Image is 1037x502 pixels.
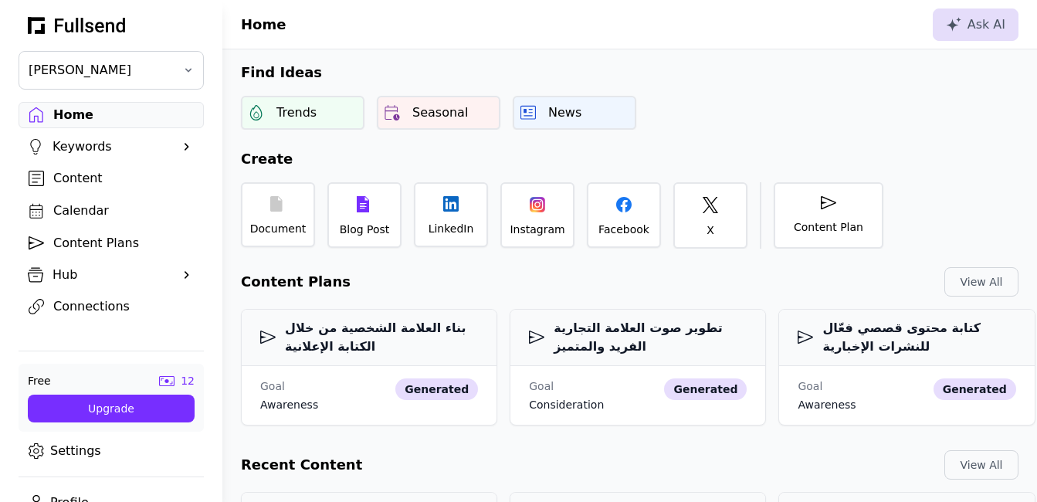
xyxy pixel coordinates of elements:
div: generated [395,378,478,400]
div: View All [957,457,1005,473]
h1: Home [241,14,286,36]
div: News [548,103,581,122]
div: Calendar [53,202,194,220]
div: Ask AI [946,15,1005,34]
div: Hub [53,266,170,284]
a: Content Plans [19,230,204,256]
div: awareness [260,397,318,412]
a: Content [19,165,204,192]
div: Upgrade [40,401,182,416]
div: Seasonal [412,103,468,122]
h2: Create [222,148,1037,170]
div: Content Plan [794,219,863,235]
div: View All [957,274,1005,290]
div: Content [53,169,194,188]
div: awareness [798,397,856,412]
div: Connections [53,297,194,316]
div: Free [28,373,51,388]
div: 12 [181,373,195,388]
div: generated [664,378,747,400]
button: [PERSON_NAME] [19,51,204,90]
h3: تطوير صوت العلامة التجارية الفريد والمتميز [529,319,747,356]
div: generated [934,378,1016,400]
div: X [707,222,714,238]
button: View All [944,450,1018,480]
div: consideration [529,397,604,412]
div: Keywords [53,137,170,156]
div: Goal [529,378,604,394]
a: Home [19,102,204,128]
div: Blog Post [340,222,390,237]
h3: كتابة محتوى قصصي فعّال للنشرات الإخبارية [798,319,1015,356]
h2: Content Plans [241,271,351,293]
div: Home [53,106,194,124]
button: Upgrade [28,395,195,422]
button: View All [944,267,1018,297]
div: LinkedIn [429,221,474,236]
span: [PERSON_NAME] [29,61,172,80]
h2: Find Ideas [222,62,1037,83]
div: Trends [276,103,317,122]
h3: بناء العلامة الشخصية من خلال الكتابة الإعلانية [260,319,478,356]
a: Settings [19,438,204,464]
div: Goal [260,378,318,394]
div: Content Plans [53,234,194,253]
div: Instagram [510,222,564,237]
div: Goal [798,378,856,394]
h2: Recent Content [241,454,362,476]
div: Document [250,221,307,236]
a: Calendar [19,198,204,224]
button: Ask AI [933,8,1018,41]
a: Connections [19,293,204,320]
div: Facebook [598,222,649,237]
